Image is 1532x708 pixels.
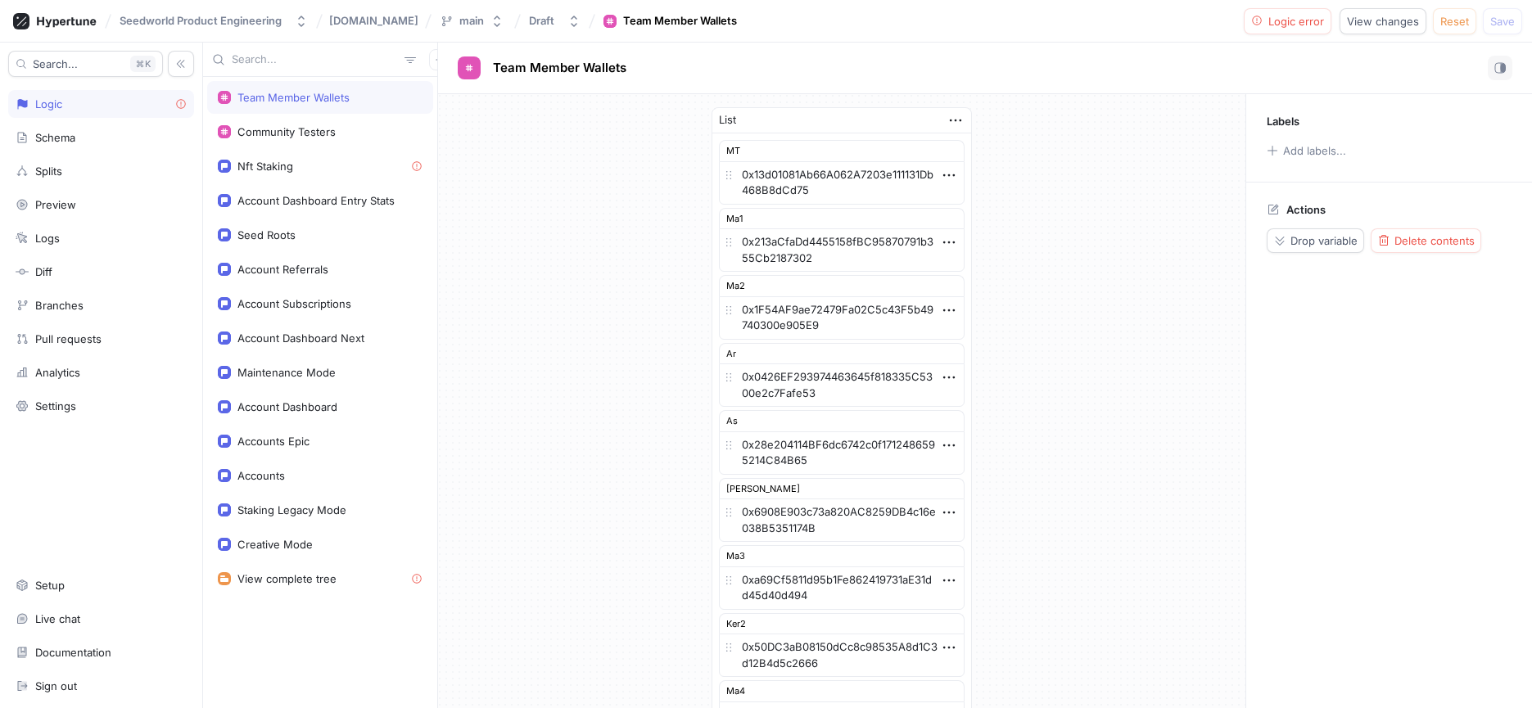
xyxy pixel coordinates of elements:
[459,14,484,28] div: main
[237,194,395,207] div: Account Dashboard Entry Stats
[719,228,965,272] textarea: 0x213aCfaDd4455158fBC95870791b355Cb2187302
[130,56,156,72] div: K
[719,410,965,431] div: As
[719,431,965,475] textarea: 0x28e204114BF6dc6742c0f1712486595214C84B65
[237,160,293,173] div: Nft Staking
[35,198,76,211] div: Preview
[237,91,350,104] div: Team Member Wallets
[35,232,60,245] div: Logs
[719,343,965,364] div: Ar
[35,299,84,312] div: Branches
[35,265,52,278] div: Diff
[719,613,965,634] div: Ker2
[1371,228,1481,253] button: Delete contents
[623,13,737,29] div: Team Member Wallets
[35,579,65,592] div: Setup
[237,366,336,379] div: Maintenance Mode
[493,61,626,74] span: Team Member Wallets
[237,435,310,448] div: Accounts Epic
[719,275,965,296] div: Ma2
[719,478,965,499] div: [PERSON_NAME]
[1394,236,1475,246] span: Delete contents
[719,140,965,161] div: MT
[719,545,965,566] div: Ma3
[719,208,965,229] div: Ma1
[529,14,554,28] div: Draft
[1268,16,1324,26] span: Logic error
[1244,8,1332,34] button: Logic error
[719,566,965,610] textarea: 0xa69Cf5811d95b1Fe862419731aE31dd45d40d494
[33,59,78,69] span: Search...
[35,332,102,345] div: Pull requests
[237,331,364,345] div: Account Dashboard Next
[719,296,965,340] textarea: 0x1F54AF9ae72479Fa02C5c43F5b49740300e905E9
[1340,8,1426,34] button: View changes
[1440,16,1469,26] span: Reset
[35,97,62,110] div: Logic
[433,7,510,34] button: main
[719,112,736,129] div: List
[1261,140,1351,161] button: Add labels...
[1267,115,1299,128] p: Labels
[1483,8,1522,34] button: Save
[35,612,80,625] div: Live chat
[120,14,282,28] div: Seedworld Product Engineering
[1290,236,1358,246] span: Drop variable
[8,638,194,666] a: Documentation
[1347,16,1419,26] span: View changes
[1433,8,1476,34] button: Reset
[237,400,337,413] div: Account Dashboard
[237,469,285,482] div: Accounts
[719,363,965,407] textarea: 0x0426EF293974463645f818335C5300e2c7Fafe53
[237,228,296,241] div: Seed Roots
[719,498,965,542] textarea: 0x6908E903c73a820AC8259DB4c16e038B5351174B
[35,366,80,379] div: Analytics
[237,503,346,516] div: Staking Legacy Mode
[719,634,965,677] textarea: 0x50DC3aB08150dCc8c98535A8d1C3d12B4d5c2666
[35,679,77,692] div: Sign out
[1490,16,1515,26] span: Save
[1286,203,1326,216] p: Actions
[1267,228,1364,253] button: Drop variable
[8,51,163,77] button: Search...K
[35,646,111,659] div: Documentation
[35,165,62,178] div: Splits
[719,680,965,701] div: Ma4
[329,15,418,26] span: [DOMAIN_NAME]
[237,572,337,585] div: View complete tree
[237,263,328,276] div: Account Referrals
[237,297,351,310] div: Account Subscriptions
[35,131,75,144] div: Schema
[719,161,965,205] textarea: 0x13d01081Ab66A062A7203e111131Db468B8dCd75
[522,7,587,34] button: Draft
[232,52,398,68] input: Search...
[237,538,313,551] div: Creative Mode
[113,7,314,34] button: Seedworld Product Engineering
[237,125,336,138] div: Community Testers
[35,399,76,413] div: Settings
